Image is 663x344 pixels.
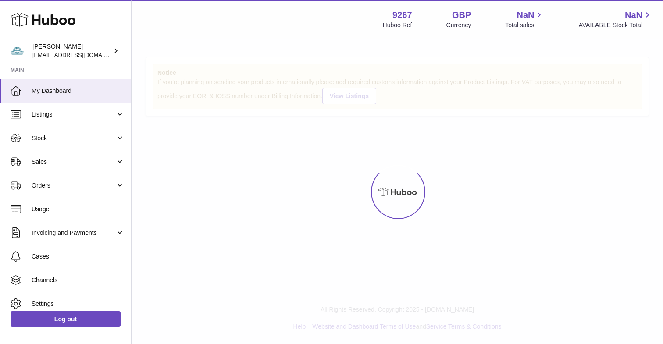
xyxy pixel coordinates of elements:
a: NaN Total sales [505,9,544,29]
span: Total sales [505,21,544,29]
span: Cases [32,252,125,261]
strong: GBP [452,9,471,21]
span: [EMAIL_ADDRESS][DOMAIN_NAME] [32,51,129,58]
span: My Dashboard [32,87,125,95]
span: NaN [517,9,534,21]
span: Settings [32,300,125,308]
a: NaN AVAILABLE Stock Total [578,9,652,29]
div: [PERSON_NAME] [32,43,111,59]
img: internalAdmin-9267@internal.huboo.com [11,44,24,57]
span: Listings [32,110,115,119]
span: Invoicing and Payments [32,229,115,237]
span: AVAILABLE Stock Total [578,21,652,29]
strong: 9267 [392,9,412,21]
span: NaN [625,9,642,21]
span: Stock [32,134,115,142]
span: Sales [32,158,115,166]
div: Huboo Ref [383,21,412,29]
span: Channels [32,276,125,284]
span: Usage [32,205,125,213]
div: Currency [446,21,471,29]
a: Log out [11,311,121,327]
span: Orders [32,181,115,190]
